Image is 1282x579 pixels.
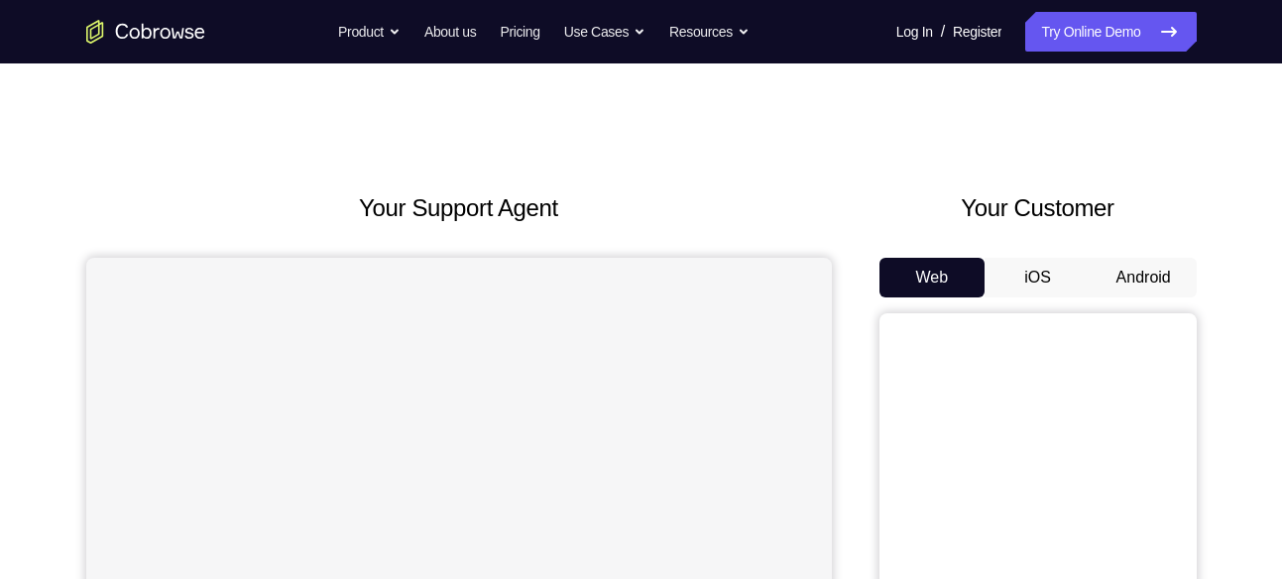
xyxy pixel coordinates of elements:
[1091,258,1197,297] button: Android
[985,258,1091,297] button: iOS
[86,190,832,226] h2: Your Support Agent
[879,258,986,297] button: Web
[500,12,539,52] a: Pricing
[424,12,476,52] a: About us
[564,12,645,52] button: Use Cases
[86,20,205,44] a: Go to the home page
[953,12,1001,52] a: Register
[1025,12,1196,52] a: Try Online Demo
[338,12,401,52] button: Product
[941,20,945,44] span: /
[669,12,750,52] button: Resources
[879,190,1197,226] h2: Your Customer
[896,12,933,52] a: Log In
